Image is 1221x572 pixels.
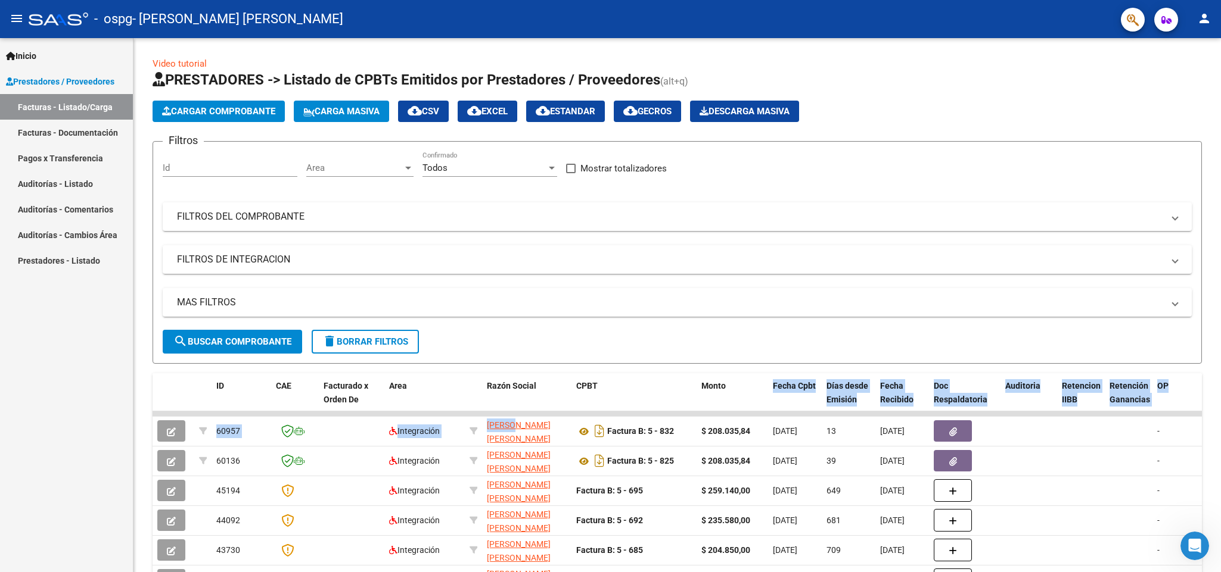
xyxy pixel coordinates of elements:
[1157,515,1160,525] span: -
[173,336,291,347] span: Buscar Comprobante
[880,381,914,404] span: Fecha Recibido
[576,486,643,495] strong: Factura B: 5 - 695
[701,381,726,390] span: Monto
[697,373,768,426] datatable-header-cell: Monto
[701,545,750,555] strong: $ 204.850,00
[827,515,841,525] span: 681
[1001,373,1057,426] datatable-header-cell: Auditoria
[773,456,797,465] span: [DATE]
[880,545,905,555] span: [DATE]
[153,71,660,88] span: PRESTADORES -> Listado de CPBTs Emitidos por Prestadores / Proveedores
[827,426,836,436] span: 13
[324,381,368,404] span: Facturado x Orden De
[384,373,465,426] datatable-header-cell: Area
[303,106,380,117] span: Carga Masiva
[177,253,1163,266] mat-panel-title: FILTROS DE INTEGRACION
[163,330,302,354] button: Buscar Comprobante
[592,421,607,440] i: Descargar documento
[163,132,204,149] h3: Filtros
[1157,545,1160,555] span: -
[458,101,517,122] button: EXCEL
[132,6,343,32] span: - [PERSON_NAME] [PERSON_NAME]
[1057,373,1105,426] datatable-header-cell: Retencion IIBB
[576,545,643,555] strong: Factura B: 5 - 685
[487,381,536,390] span: Razón Social
[773,486,797,495] span: [DATE]
[487,418,567,443] div: 27287830845
[880,426,905,436] span: [DATE]
[1062,381,1101,404] span: Retencion IIBB
[1152,373,1200,426] datatable-header-cell: OP
[94,6,132,32] span: - ospg
[880,486,905,495] span: [DATE]
[576,515,643,525] strong: Factura B: 5 - 692
[623,106,672,117] span: Gecros
[660,76,688,87] span: (alt+q)
[487,508,567,533] div: 27287830845
[389,381,407,390] span: Area
[312,330,419,354] button: Borrar Filtros
[773,545,797,555] span: [DATE]
[389,486,440,495] span: Integración
[482,373,571,426] datatable-header-cell: Razón Social
[467,106,508,117] span: EXCEL
[701,456,750,465] strong: $ 208.035,84
[389,545,440,555] span: Integración
[571,373,697,426] datatable-header-cell: CPBT
[276,381,291,390] span: CAE
[487,478,567,503] div: 27287830845
[408,106,439,117] span: CSV
[1110,381,1150,404] span: Retención Ganancias
[1157,381,1169,390] span: OP
[162,106,275,117] span: Cargar Comprobante
[216,515,240,525] span: 44092
[6,49,36,62] span: Inicio
[607,457,674,466] strong: Factura B: 5 - 825
[173,334,188,348] mat-icon: search
[153,58,207,69] a: Video tutorial
[10,11,24,26] mat-icon: menu
[623,104,638,118] mat-icon: cloud_download
[880,515,905,525] span: [DATE]
[875,373,929,426] datatable-header-cell: Fecha Recibido
[929,373,1001,426] datatable-header-cell: Doc Respaldatoria
[576,381,598,390] span: CPBT
[526,101,605,122] button: Estandar
[389,456,440,465] span: Integración
[701,515,750,525] strong: $ 235.580,00
[701,486,750,495] strong: $ 259.140,00
[536,106,595,117] span: Estandar
[1157,456,1160,465] span: -
[773,381,816,390] span: Fecha Cpbt
[487,510,551,533] span: [PERSON_NAME] [PERSON_NAME]
[536,104,550,118] mat-icon: cloud_download
[322,334,337,348] mat-icon: delete
[690,101,799,122] app-download-masive: Descarga masiva de comprobantes (adjuntos)
[487,448,567,473] div: 27287830845
[294,101,389,122] button: Carga Masiva
[408,104,422,118] mat-icon: cloud_download
[398,101,449,122] button: CSV
[880,456,905,465] span: [DATE]
[822,373,875,426] datatable-header-cell: Días desde Emisión
[934,381,987,404] span: Doc Respaldatoria
[487,537,567,562] div: 27287830845
[592,451,607,470] i: Descargar documento
[216,426,240,436] span: 60957
[163,245,1192,274] mat-expansion-panel-header: FILTROS DE INTEGRACION
[389,515,440,525] span: Integración
[1157,486,1160,495] span: -
[163,202,1192,231] mat-expansion-panel-header: FILTROS DEL COMPROBANTE
[212,373,271,426] datatable-header-cell: ID
[487,450,551,473] span: [PERSON_NAME] [PERSON_NAME]
[487,480,551,503] span: [PERSON_NAME] [PERSON_NAME]
[177,210,1163,223] mat-panel-title: FILTROS DEL COMPROBANTE
[1180,532,1209,560] iframe: Intercom live chat
[827,486,841,495] span: 649
[580,161,667,176] span: Mostrar totalizadores
[216,545,240,555] span: 43730
[690,101,799,122] button: Descarga Masiva
[216,486,240,495] span: 45194
[827,456,836,465] span: 39
[153,101,285,122] button: Cargar Comprobante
